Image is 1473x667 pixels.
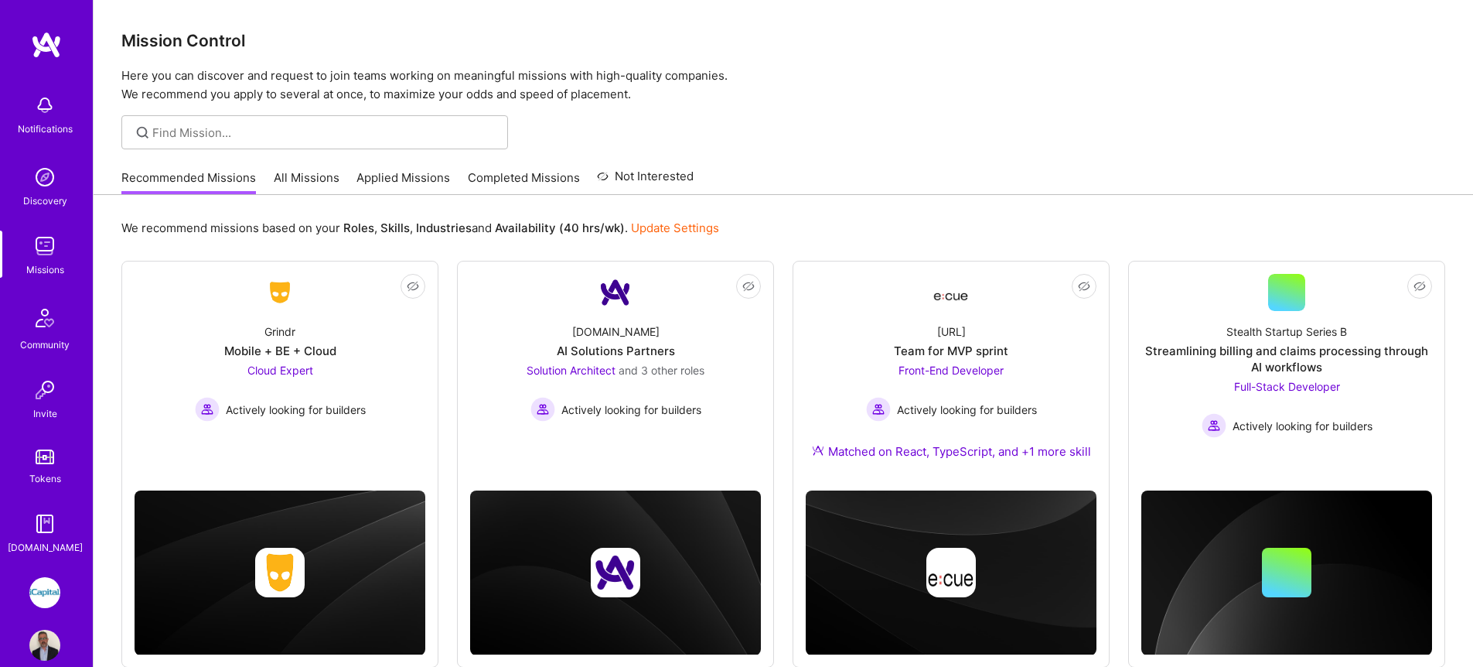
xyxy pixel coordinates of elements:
b: Availability (40 hrs/wk) [495,221,625,235]
p: Here you can discover and request to join teams working on meaningful missions with high-quality ... [121,67,1445,104]
img: cover [1141,491,1432,655]
img: guide book [29,508,60,539]
a: iCapital: Building an Alternative Investment Marketplace [26,577,64,608]
p: We recommend missions based on your , , and . [121,220,719,236]
div: Streamlining billing and claims processing through AI workflows [1141,343,1432,375]
a: User Avatar [26,630,64,661]
b: Industries [416,221,472,235]
a: Company Logo[DOMAIN_NAME]AI Solutions PartnersSolution Architect and 3 other rolesActively lookin... [470,274,761,458]
img: teamwork [29,231,60,262]
h3: Mission Control [121,31,1445,50]
img: cover [135,491,425,655]
div: [DOMAIN_NAME] [8,539,83,556]
img: iCapital: Building an Alternative Investment Marketplace [29,577,60,608]
img: Company Logo [597,274,634,311]
div: [DOMAIN_NAME] [572,323,660,340]
img: Ateam Purple Icon [812,444,824,457]
span: Actively looking for builders [561,402,701,418]
div: Community [20,337,70,353]
span: Solution Architect [527,364,615,377]
i: icon EyeClosed [742,280,755,292]
div: Notifications [18,121,73,137]
div: Invite [33,405,57,422]
a: Completed Missions [468,169,580,195]
img: Company logo [591,548,640,597]
a: Recommended Missions [121,169,256,195]
img: tokens [36,450,54,464]
img: Company logo [926,548,976,597]
div: Discovery [23,193,67,209]
a: All Missions [274,169,339,195]
a: Stealth Startup Series BStreamlining billing and claims processing through AI workflowsFull-Stack... [1141,274,1432,458]
div: Matched on React, TypeScript, and +1 more skill [812,443,1091,460]
div: Mobile + BE + Cloud [224,343,336,359]
span: Cloud Expert [247,364,313,377]
b: Skills [380,221,410,235]
img: Actively looking for builders [866,397,891,422]
div: Missions [26,262,64,278]
img: Actively looking for builders [195,397,220,422]
img: User Avatar [29,630,60,661]
img: cover [470,491,761,655]
img: Actively looking for builders [530,397,555,422]
a: Applied Missions [356,169,450,195]
span: Full-Stack Developer [1234,380,1340,393]
div: [URL] [937,323,966,340]
img: Company Logo [261,279,298,306]
div: Team for MVP sprint [894,343,1008,359]
span: and 3 other roles [619,364,704,377]
img: bell [29,90,60,121]
img: Actively looking for builders [1202,413,1226,438]
i: icon EyeClosed [1078,280,1090,292]
img: Community [26,299,63,337]
span: Actively looking for builders [897,402,1037,418]
span: Actively looking for builders [226,402,366,418]
a: Not Interested [597,167,694,195]
a: Company Logo[URL]Team for MVP sprintFront-End Developer Actively looking for buildersActively loo... [806,274,1096,478]
input: Find Mission... [152,125,496,141]
img: Company Logo [933,279,970,306]
b: Roles [343,221,374,235]
img: Invite [29,375,60,405]
a: Company LogoGrindrMobile + BE + CloudCloud Expert Actively looking for buildersActively looking f... [135,274,425,458]
img: logo [31,31,62,59]
a: Update Settings [631,221,719,235]
i: icon EyeClosed [1413,280,1426,292]
i: icon SearchGrey [134,124,152,142]
img: Company logo [255,548,305,597]
i: icon EyeClosed [407,280,419,292]
div: AI Solutions Partners [557,343,675,359]
span: Front-End Developer [898,364,1004,377]
div: Tokens [29,470,61,487]
div: Grindr [264,323,295,340]
img: discovery [29,162,60,193]
img: cover [806,491,1096,655]
div: Stealth Startup Series B [1226,323,1347,340]
span: Actively looking for builders [1233,418,1372,434]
